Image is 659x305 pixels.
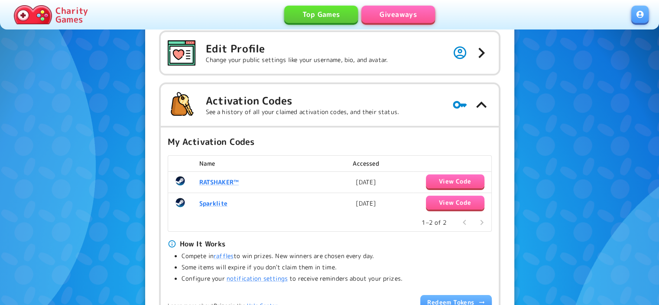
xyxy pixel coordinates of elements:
p: Charity Games [55,6,88,23]
a: notification settings [227,274,288,282]
h5: Activation Codes [206,94,399,108]
h5: Edit Profile [206,42,388,56]
td: [DATE] [318,193,413,214]
p: 1–2 of 2 [422,218,447,227]
p: See a history of all your claimed activation codes, and their status. [206,108,399,116]
a: Sparklite [199,199,227,207]
strong: How It Works [180,239,226,249]
td: [DATE] [318,171,413,193]
p: Compete in to win prizes. New winners are chosen every day. [182,252,492,260]
h6: My Activation Codes [168,134,492,148]
th: Name [192,156,319,172]
img: Charity.Games [14,5,52,24]
button: View Code [426,174,484,188]
a: Giveaways [361,6,435,23]
button: Activation CodesSee a history of all your claimed activation codes, and their status. [161,84,499,126]
th: Accessed [318,156,413,172]
a: RATSHAKER™ [199,178,239,186]
a: Top Games [284,6,358,23]
p: Configure your to receive reminders about your prizes. [182,274,492,283]
button: Edit ProfileChange your public settings like your username, bio, and avatar. [161,32,499,74]
p: Some items will expire if you don't claim them in time. [182,263,492,272]
p: Change your public settings like your username, bio, and avatar. [206,56,388,64]
a: raffles [214,252,234,260]
a: Charity Games [10,3,91,26]
button: View Code [426,196,484,210]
